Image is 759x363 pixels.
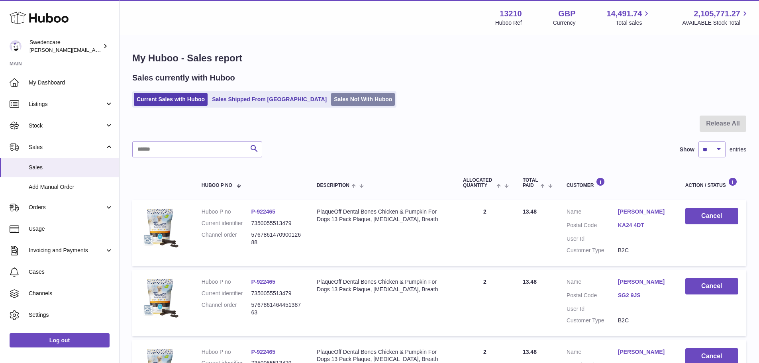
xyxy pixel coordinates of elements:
[606,8,642,19] span: 14,491.74
[685,177,738,188] div: Action / Status
[616,19,651,27] span: Total sales
[202,208,251,216] dt: Huboo P no
[10,333,110,347] a: Log out
[251,349,275,355] a: P-922465
[29,39,101,54] div: Swedencare
[29,311,113,319] span: Settings
[202,301,251,316] dt: Channel order
[694,8,740,19] span: 2,105,771.27
[251,279,275,285] a: P-922465
[523,178,538,188] span: Total paid
[251,301,301,316] dd: 576786146445138763
[618,208,669,216] a: [PERSON_NAME]
[523,279,537,285] span: 13.48
[463,178,494,188] span: ALLOCATED Quantity
[567,348,618,358] dt: Name
[685,278,738,294] button: Cancel
[567,317,618,324] dt: Customer Type
[132,73,235,83] h2: Sales currently with Huboo
[202,278,251,286] dt: Huboo P no
[317,208,447,223] div: PlaqueOff Dental Bones Chicken & Pumpkin For Dogs 13 Pack Plaque, [MEDICAL_DATA], Breath
[317,183,349,188] span: Description
[29,122,105,130] span: Stock
[251,231,301,246] dd: 576786147090012688
[495,19,522,27] div: Huboo Ref
[29,143,105,151] span: Sales
[680,146,694,153] label: Show
[682,8,749,27] a: 2,105,771.27 AVAILABLE Stock Total
[523,208,537,215] span: 13.48
[29,164,113,171] span: Sales
[618,247,669,254] dd: B2C
[29,183,113,191] span: Add Manual Order
[567,222,618,231] dt: Postal Code
[567,305,618,313] dt: User Id
[29,204,105,211] span: Orders
[553,19,576,27] div: Currency
[558,8,575,19] strong: GBP
[567,278,618,288] dt: Name
[567,208,618,218] dt: Name
[567,247,618,254] dt: Customer Type
[29,79,113,86] span: My Dashboard
[567,235,618,243] dt: User Id
[567,292,618,301] dt: Postal Code
[134,93,208,106] a: Current Sales with Huboo
[618,292,669,299] a: SG2 9JS
[10,40,22,52] img: rebecca.fall@swedencare.co.uk
[29,290,113,297] span: Channels
[685,208,738,224] button: Cancel
[251,220,301,227] dd: 7350055513479
[606,8,651,27] a: 14,491.74 Total sales
[317,278,447,293] div: PlaqueOff Dental Bones Chicken & Pumpkin For Dogs 13 Pack Plaque, [MEDICAL_DATA], Breath
[29,225,113,233] span: Usage
[730,146,746,153] span: entries
[209,93,329,106] a: Sales Shipped From [GEOGRAPHIC_DATA]
[618,278,669,286] a: [PERSON_NAME]
[455,270,515,336] td: 2
[202,290,251,297] dt: Current identifier
[567,177,669,188] div: Customer
[618,317,669,324] dd: B2C
[682,19,749,27] span: AVAILABLE Stock Total
[29,47,160,53] span: [PERSON_NAME][EMAIL_ADDRESS][DOMAIN_NAME]
[500,8,522,19] strong: 13210
[251,208,275,215] a: P-922465
[251,290,301,297] dd: 7350055513479
[29,247,105,254] span: Invoicing and Payments
[618,348,669,356] a: [PERSON_NAME]
[455,200,515,266] td: 2
[331,93,395,106] a: Sales Not With Huboo
[618,222,669,229] a: KA24 4DT
[140,278,180,318] img: $_57.JPG
[202,231,251,246] dt: Channel order
[523,349,537,355] span: 13.48
[140,208,180,248] img: $_57.JPG
[132,52,746,65] h1: My Huboo - Sales report
[202,220,251,227] dt: Current identifier
[29,268,113,276] span: Cases
[202,348,251,356] dt: Huboo P no
[29,100,105,108] span: Listings
[202,183,232,188] span: Huboo P no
